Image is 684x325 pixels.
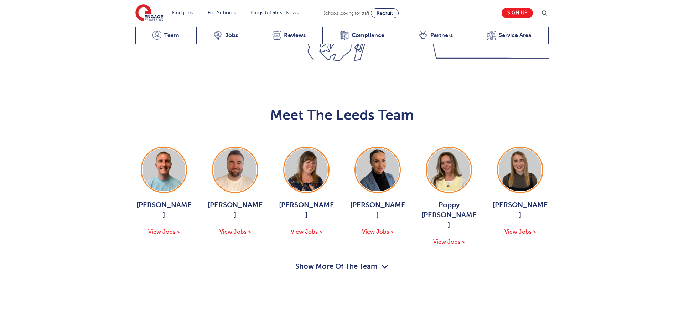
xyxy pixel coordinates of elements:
[135,27,196,44] a: Team
[164,32,179,39] span: Team
[278,200,335,220] span: [PERSON_NAME]
[142,148,185,191] img: George Dignam
[285,148,328,191] img: Joanne Wright
[135,4,163,22] img: Engage Education
[470,27,549,44] a: Service Area
[492,147,549,237] a: [PERSON_NAME] View Jobs >
[219,229,251,235] span: View Jobs >
[323,11,369,16] span: Schools looking for staff
[278,147,335,237] a: [PERSON_NAME] View Jobs >
[502,8,533,18] a: Sign up
[499,32,532,39] span: Service Area
[352,32,384,39] span: Compliance
[433,239,465,245] span: View Jobs >
[148,229,180,235] span: View Jobs >
[322,27,401,44] a: Compliance
[427,148,470,191] img: Poppy Burnside
[284,32,306,39] span: Reviews
[250,10,299,15] a: Blogs & Latest News
[504,229,536,235] span: View Jobs >
[420,200,477,230] span: Poppy [PERSON_NAME]
[356,148,399,191] img: Holly Johnson
[349,147,406,237] a: [PERSON_NAME] View Jobs >
[135,147,192,237] a: [PERSON_NAME] View Jobs >
[349,200,406,220] span: [PERSON_NAME]
[135,107,549,124] h2: Meet The Leeds Team
[214,148,256,191] img: Chris Rushton
[172,10,193,15] a: Find jobs
[225,32,238,39] span: Jobs
[207,147,264,237] a: [PERSON_NAME] View Jobs >
[255,27,323,44] a: Reviews
[207,200,264,220] span: [PERSON_NAME]
[362,229,394,235] span: View Jobs >
[492,200,549,220] span: [PERSON_NAME]
[291,229,322,235] span: View Jobs >
[196,27,255,44] a: Jobs
[377,10,393,16] span: Recruit
[135,200,192,220] span: [PERSON_NAME]
[295,261,389,274] button: Show More Of The Team
[208,10,236,15] a: For Schools
[371,8,399,18] a: Recruit
[499,148,541,191] img: Layla McCosker
[430,32,453,39] span: Partners
[420,147,477,247] a: Poppy [PERSON_NAME] View Jobs >
[401,27,470,44] a: Partners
